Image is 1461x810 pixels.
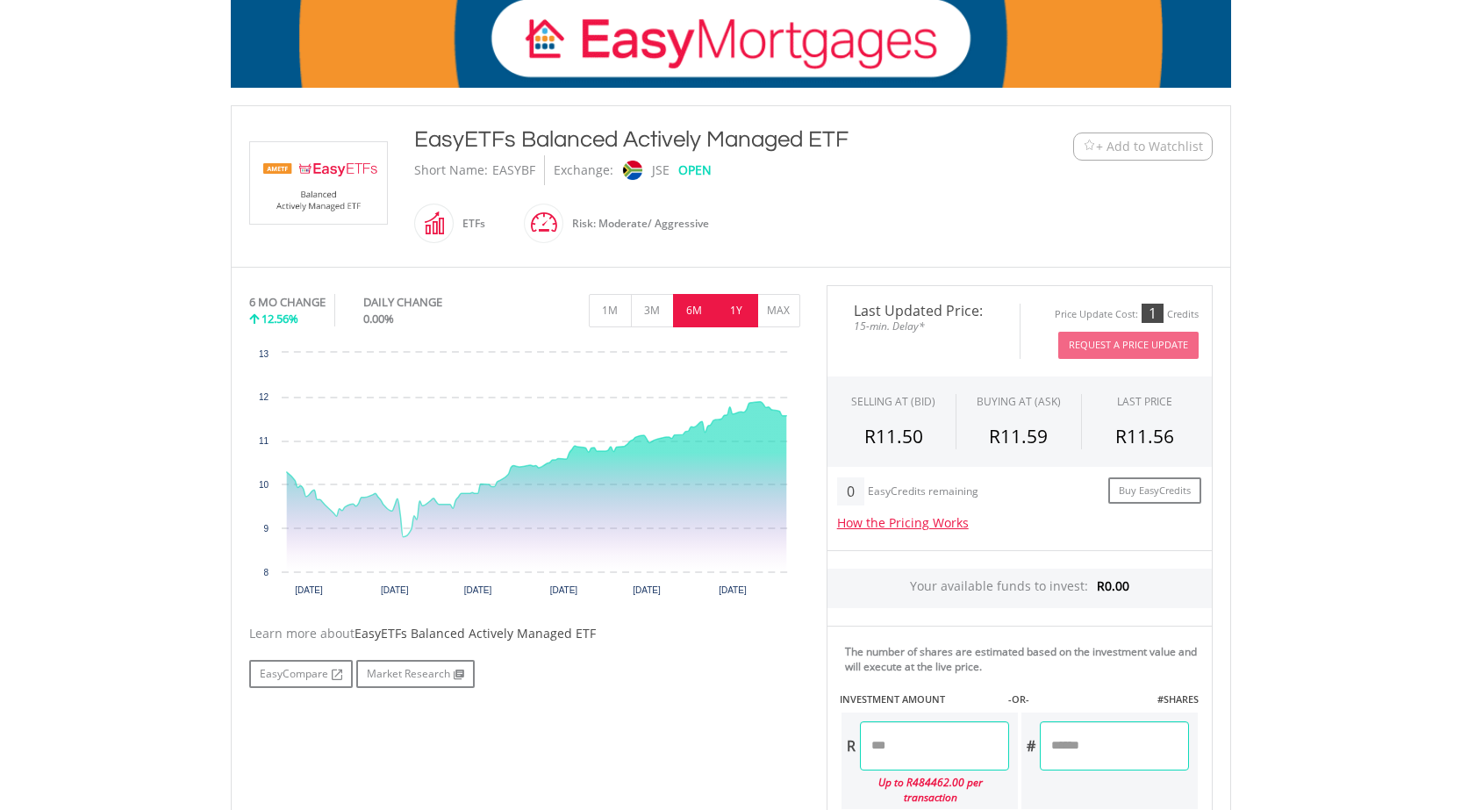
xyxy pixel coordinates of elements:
[1058,332,1199,359] button: Request A Price Update
[454,203,485,245] div: ETFs
[492,155,535,185] div: EASYBF
[1108,477,1201,505] a: Buy EasyCredits
[261,311,298,326] span: 12.56%
[356,660,475,688] a: Market Research
[355,625,596,642] span: EasyETFs Balanced Actively Managed ETF
[1115,424,1174,448] span: R11.56
[837,514,969,531] a: How the Pricing Works
[1117,394,1172,409] div: LAST PRICE
[258,480,269,490] text: 10
[249,625,800,642] div: Learn more about
[652,155,670,185] div: JSE
[249,294,326,311] div: 6 MO CHANGE
[563,203,709,245] div: Risk: Moderate/ Aggressive
[463,585,491,595] text: [DATE]
[263,568,269,577] text: 8
[554,155,613,185] div: Exchange:
[258,436,269,446] text: 11
[715,294,758,327] button: 1Y
[757,294,800,327] button: MAX
[1073,133,1213,161] button: Watchlist + Add to Watchlist
[633,585,661,595] text: [DATE]
[1008,692,1029,706] label: -OR-
[827,569,1212,608] div: Your available funds to invest:
[295,585,323,595] text: [DATE]
[1157,692,1199,706] label: #SHARES
[719,585,747,595] text: [DATE]
[1096,138,1203,155] span: + Add to Watchlist
[845,644,1205,674] div: The number of shares are estimated based on the investment value and will execute at the live price.
[678,155,712,185] div: OPEN
[622,161,641,180] img: jse.png
[842,721,860,771] div: R
[977,394,1061,409] span: BUYING AT (ASK)
[1142,304,1164,323] div: 1
[249,344,800,607] div: Chart. Highcharts interactive chart.
[840,692,945,706] label: INVESTMENT AMOUNT
[1097,577,1129,594] span: R0.00
[842,771,1009,809] div: Up to R484462.00 per transaction
[258,349,269,359] text: 13
[363,294,501,311] div: DAILY CHANGE
[868,485,978,500] div: EasyCredits remaining
[841,318,1006,334] span: 15-min. Delay*
[263,524,269,534] text: 9
[253,142,384,224] img: EQU.ZA.EASYBF.png
[1021,721,1040,771] div: #
[258,392,269,402] text: 12
[549,585,577,595] text: [DATE]
[989,424,1048,448] span: R11.59
[631,294,674,327] button: 3M
[589,294,632,327] button: 1M
[1083,140,1096,153] img: Watchlist
[249,660,353,688] a: EasyCompare
[851,394,935,409] div: SELLING AT (BID)
[864,424,923,448] span: R11.50
[363,311,394,326] span: 0.00%
[673,294,716,327] button: 6M
[841,304,1006,318] span: Last Updated Price:
[837,477,864,505] div: 0
[1055,308,1138,321] div: Price Update Cost:
[249,344,800,607] svg: Interactive chart
[414,155,488,185] div: Short Name:
[414,124,965,155] div: EasyETFs Balanced Actively Managed ETF
[1167,308,1199,321] div: Credits
[381,585,409,595] text: [DATE]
